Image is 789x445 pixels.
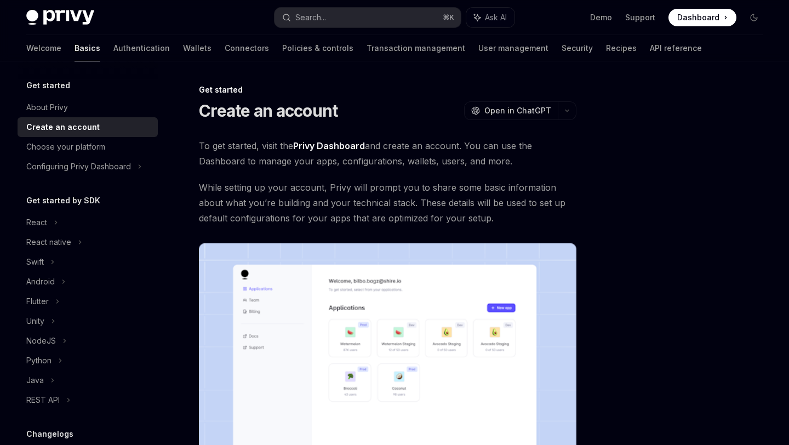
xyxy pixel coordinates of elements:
[183,35,211,61] a: Wallets
[745,9,763,26] button: Toggle dark mode
[199,138,576,169] span: To get started, visit the and create an account. You can use the Dashboard to manage your apps, c...
[606,35,637,61] a: Recipes
[26,101,68,114] div: About Privy
[590,12,612,23] a: Demo
[18,137,158,157] a: Choose your platform
[26,393,60,407] div: REST API
[26,140,105,153] div: Choose your platform
[485,12,507,23] span: Ask AI
[199,101,338,121] h1: Create an account
[26,295,49,308] div: Flutter
[464,101,558,120] button: Open in ChatGPT
[295,11,326,24] div: Search...
[668,9,736,26] a: Dashboard
[26,10,94,25] img: dark logo
[199,180,576,226] span: While setting up your account, Privy will prompt you to share some basic information about what y...
[26,121,100,134] div: Create an account
[282,35,353,61] a: Policies & controls
[26,35,61,61] a: Welcome
[225,35,269,61] a: Connectors
[484,105,551,116] span: Open in ChatGPT
[26,255,44,269] div: Swift
[75,35,100,61] a: Basics
[677,12,719,23] span: Dashboard
[26,236,71,249] div: React native
[26,194,100,207] h5: Get started by SDK
[443,13,454,22] span: ⌘ K
[26,315,44,328] div: Unity
[18,98,158,117] a: About Privy
[650,35,702,61] a: API reference
[466,8,514,27] button: Ask AI
[26,427,73,441] h5: Changelogs
[26,374,44,387] div: Java
[275,8,460,27] button: Search...⌘K
[293,140,365,152] a: Privy Dashboard
[367,35,465,61] a: Transaction management
[562,35,593,61] a: Security
[26,216,47,229] div: React
[199,84,576,95] div: Get started
[26,275,55,288] div: Android
[113,35,170,61] a: Authentication
[625,12,655,23] a: Support
[26,160,131,173] div: Configuring Privy Dashboard
[26,79,70,92] h5: Get started
[18,117,158,137] a: Create an account
[26,334,56,347] div: NodeJS
[26,354,52,367] div: Python
[478,35,548,61] a: User management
